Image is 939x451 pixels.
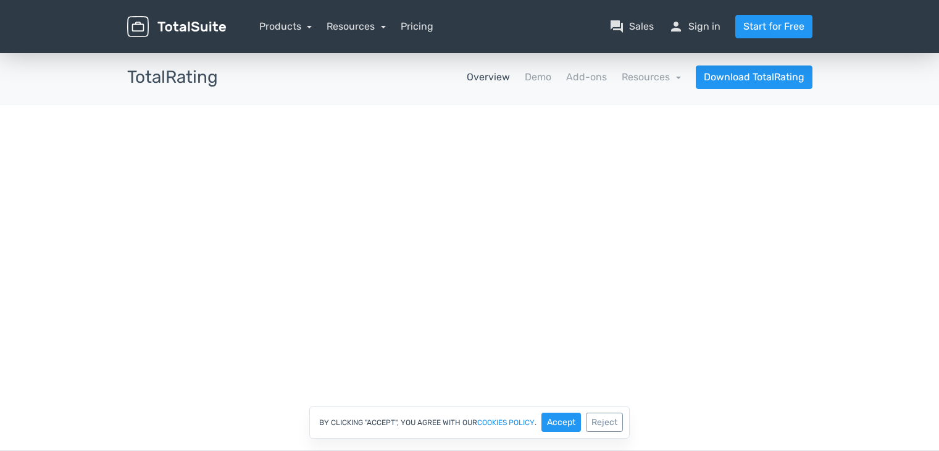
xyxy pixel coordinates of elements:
div: By clicking "Accept", you agree with our . [309,406,630,439]
h3: TotalRating [127,68,218,87]
a: Start for Free [735,15,812,38]
a: Download TotalRating [696,65,812,89]
a: Demo [525,70,551,85]
span: person [669,19,683,34]
a: Add-ons [566,70,607,85]
img: TotalSuite for WordPress [127,16,226,38]
a: Overview [467,70,510,85]
a: Resources [327,20,386,32]
a: personSign in [669,19,720,34]
span: question_answer [609,19,624,34]
a: Resources [622,71,681,83]
a: cookies policy [477,419,535,426]
a: question_answerSales [609,19,654,34]
a: Pricing [401,19,433,34]
a: Products [259,20,312,32]
button: Accept [541,413,581,432]
button: Reject [586,413,623,432]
